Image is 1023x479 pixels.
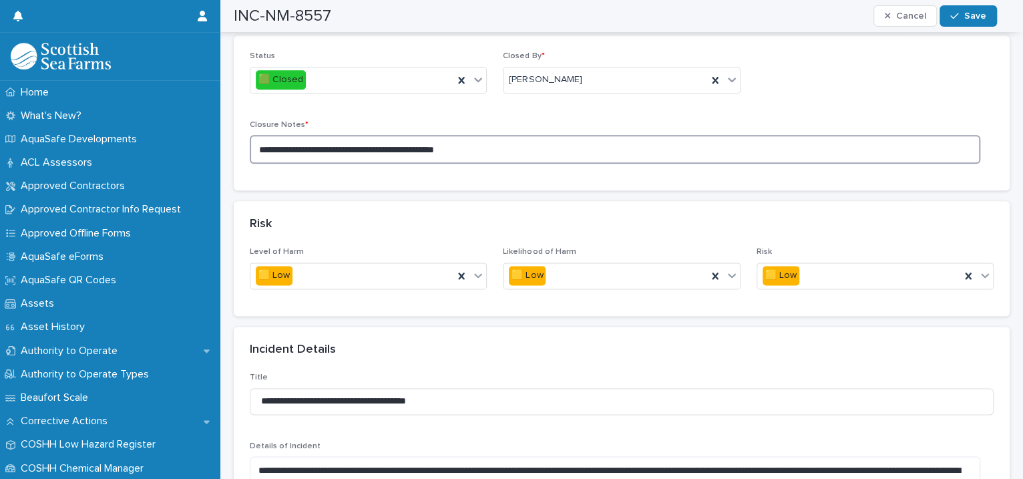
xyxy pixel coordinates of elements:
[250,52,275,60] span: Status
[15,133,148,146] p: AquaSafe Developments
[256,266,292,285] div: 🟨 Low
[15,110,92,122] p: What's New?
[15,345,128,357] p: Authority to Operate
[15,297,65,310] p: Assets
[940,5,996,27] button: Save
[964,11,986,21] span: Save
[15,438,166,451] p: COSHH Low Hazard Register
[503,52,544,60] span: Closed By
[15,203,192,216] p: Approved Contractor Info Request
[503,248,576,256] span: Likelihood of Harm
[15,321,95,333] p: Asset History
[15,227,142,240] p: Approved Offline Forms
[250,248,304,256] span: Level of Harm
[763,266,799,285] div: 🟨 Low
[250,121,309,129] span: Closure Notes
[11,43,111,69] img: bPIBxiqnSb2ggTQWdOVV
[15,391,99,404] p: Beaufort Scale
[250,217,272,232] h2: Risk
[15,415,118,428] p: Corrective Actions
[757,248,772,256] span: Risk
[250,442,321,450] span: Details of Incident
[15,462,154,475] p: COSHH Chemical Manager
[15,274,127,287] p: AquaSafe QR Codes
[509,73,582,87] span: [PERSON_NAME]
[15,251,114,263] p: AquaSafe eForms
[234,7,331,26] h2: INC-NM-8557
[15,368,160,381] p: Authority to Operate Types
[250,373,268,381] span: Title
[15,180,136,192] p: Approved Contractors
[895,11,926,21] span: Cancel
[15,86,59,99] p: Home
[873,5,938,27] button: Cancel
[256,70,306,90] div: 🟩 Closed
[15,156,103,169] p: ACL Assessors
[509,266,546,285] div: 🟨 Low
[250,343,336,357] h2: Incident Details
